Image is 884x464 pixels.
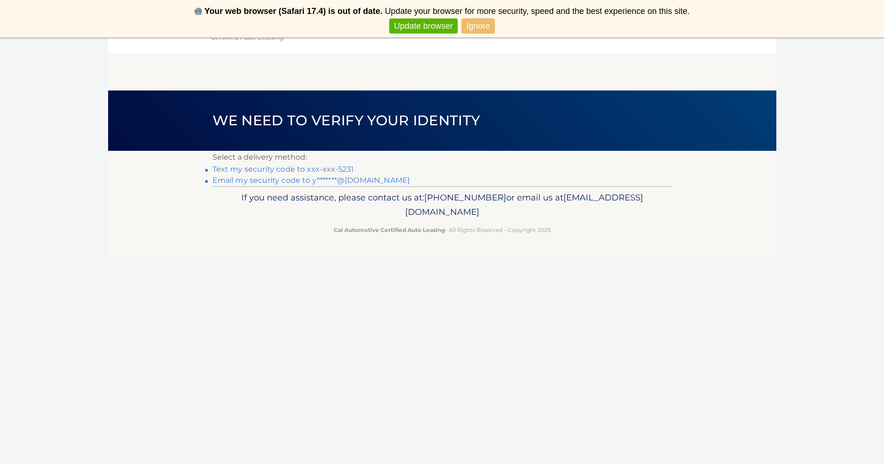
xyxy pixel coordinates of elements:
[213,165,354,174] a: Text my security code to xxx-xxx-5231
[213,112,480,129] span: We need to verify your identity
[334,226,445,233] strong: Cal Automotive Certified Auto Leasing
[424,192,506,203] span: [PHONE_NUMBER]
[205,6,383,16] b: Your web browser (Safari 17.4) is out of date.
[462,19,495,34] a: Ignore
[219,225,666,235] p: - All Rights Reserved - Copyright 2025
[385,6,690,16] span: Update your browser for more security, speed and the best experience on this site.
[219,190,666,220] p: If you need assistance, please contact us at: or email us at
[389,19,458,34] a: Update browser
[213,176,410,185] a: Email my security code to y*******@[DOMAIN_NAME]
[213,151,672,164] p: Select a delivery method:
